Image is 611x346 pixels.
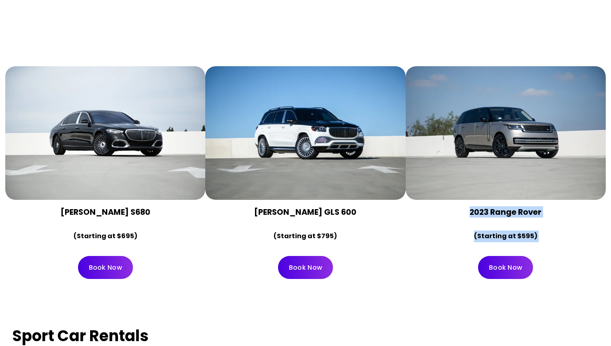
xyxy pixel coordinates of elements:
[254,206,356,218] strong: [PERSON_NAME] GLS 600
[474,231,537,241] strong: (Starting at $595)
[478,256,533,279] a: Book Now
[61,206,150,218] strong: [PERSON_NAME] S680
[470,206,541,218] strong: 2023 Range Rover
[274,231,337,241] strong: (Starting at $795)
[74,231,137,241] strong: (Starting at $695)
[278,256,333,279] a: Book Now
[78,256,133,279] a: Book Now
